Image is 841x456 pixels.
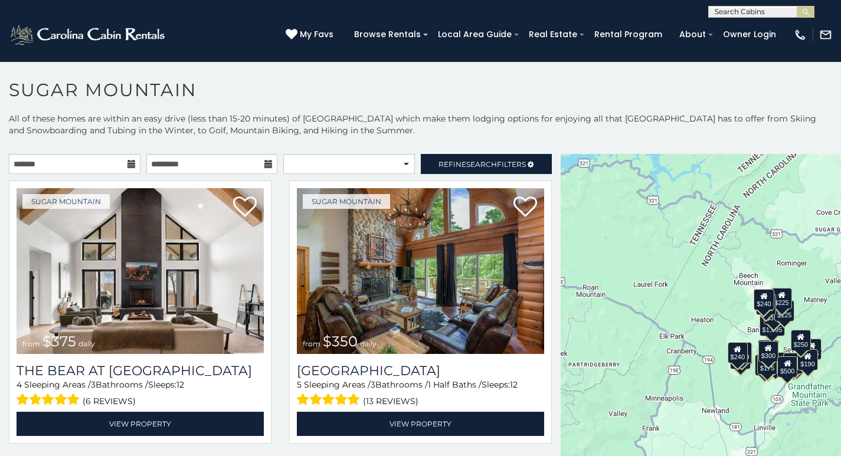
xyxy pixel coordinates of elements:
[42,333,76,350] span: $375
[17,188,264,354] a: The Bear At Sugar Mountain from $375 daily
[297,379,302,390] span: 5
[801,339,821,360] div: $155
[466,160,497,169] span: Search
[759,315,785,336] div: $1,095
[297,363,544,379] h3: Grouse Moor Lodge
[17,379,22,390] span: 4
[588,25,668,44] a: Rental Program
[360,339,377,348] span: daily
[17,363,264,379] a: The Bear At [GEOGRAPHIC_DATA]
[17,412,264,436] a: View Property
[17,363,264,379] h3: The Bear At Sugar Mountain
[673,25,712,44] a: About
[783,353,803,374] div: $195
[755,355,775,376] div: $155
[303,339,320,348] span: from
[771,288,791,309] div: $225
[348,25,427,44] a: Browse Rentals
[176,379,184,390] span: 12
[717,25,782,44] a: Owner Login
[91,379,96,390] span: 3
[819,28,832,41] img: mail-regular-white.png
[371,379,375,390] span: 3
[758,340,778,361] div: $265
[22,194,110,209] a: Sugar Mountain
[17,188,264,354] img: The Bear At Sugar Mountain
[513,195,537,220] a: Add to favorites
[363,393,418,409] span: (13 reviews)
[297,379,544,409] div: Sleeping Areas / Bathrooms / Sleeps:
[727,342,747,363] div: $240
[78,339,95,348] span: daily
[510,379,518,390] span: 12
[297,363,544,379] a: [GEOGRAPHIC_DATA]
[421,154,552,174] a: RefineSearchFilters
[432,25,518,44] a: Local Area Guide
[774,300,794,322] div: $125
[297,188,544,354] a: Grouse Moor Lodge from $350 daily
[428,379,482,390] span: 1 Half Baths /
[300,28,333,41] span: My Favs
[790,330,810,351] div: $250
[233,195,257,220] a: Add to favorites
[22,339,40,348] span: from
[297,188,544,354] img: Grouse Moor Lodge
[83,393,136,409] span: (6 reviews)
[17,379,264,409] div: Sleeping Areas / Bathrooms / Sleeps:
[755,294,775,315] div: $170
[794,28,807,41] img: phone-regular-white.png
[754,289,774,310] div: $240
[758,341,778,362] div: $300
[323,333,358,350] span: $350
[286,28,336,41] a: My Favs
[797,349,817,370] div: $190
[439,160,526,169] span: Refine Filters
[732,343,752,365] div: $225
[757,340,777,361] div: $190
[523,25,583,44] a: Real Estate
[757,353,777,375] div: $175
[303,194,390,209] a: Sugar Mountain
[731,342,751,363] div: $210
[297,412,544,436] a: View Property
[9,23,168,47] img: White-1-2.png
[777,356,797,378] div: $500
